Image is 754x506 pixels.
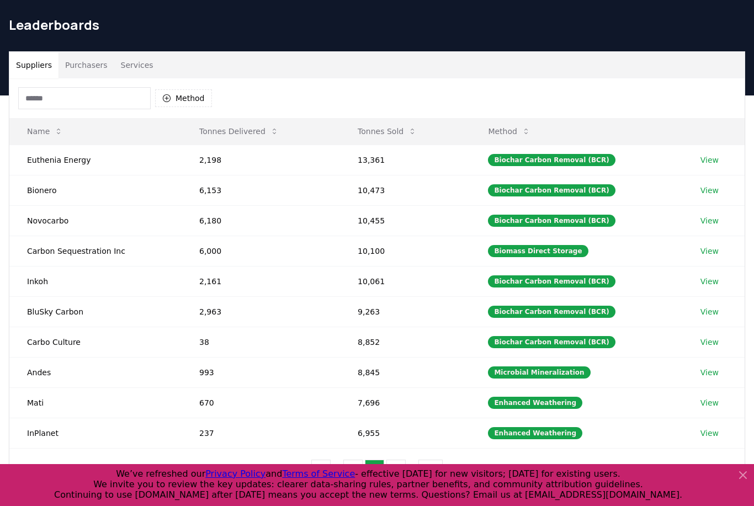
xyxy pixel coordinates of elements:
[445,460,464,482] button: next page
[386,460,406,482] button: 8
[340,175,470,205] td: 10,473
[340,296,470,327] td: 9,263
[9,266,182,296] td: Inkoh
[190,120,288,142] button: Tonnes Delivered
[9,52,59,78] button: Suppliers
[700,397,719,408] a: View
[340,236,470,266] td: 10,100
[340,145,470,175] td: 13,361
[488,154,615,166] div: Biochar Carbon Removal (BCR)
[700,246,719,257] a: View
[182,236,340,266] td: 6,000
[9,236,182,266] td: Carbon Sequestration Inc
[700,276,719,287] a: View
[700,155,719,166] a: View
[9,357,182,387] td: Andes
[311,460,331,482] button: 1
[365,460,384,482] button: 7
[418,460,443,482] button: 21
[182,145,340,175] td: 2,198
[9,296,182,327] td: BluSky Carbon
[343,460,363,482] button: 6
[700,306,719,317] a: View
[349,120,426,142] button: Tonnes Sold
[340,205,470,236] td: 10,455
[479,120,539,142] button: Method
[9,387,182,418] td: Mati
[59,52,114,78] button: Purchasers
[700,367,719,378] a: View
[700,185,719,196] a: View
[9,175,182,205] td: Bionero
[488,336,615,348] div: Biochar Carbon Removal (BCR)
[182,387,340,418] td: 670
[488,275,615,287] div: Biochar Carbon Removal (BCR)
[488,397,582,409] div: Enhanced Weathering
[9,327,182,357] td: Carbo Culture
[182,418,340,448] td: 237
[700,215,719,226] a: View
[488,215,615,227] div: Biochar Carbon Removal (BCR)
[488,366,590,379] div: Microbial Mineralization
[182,175,340,205] td: 6,153
[155,89,212,107] button: Method
[182,205,340,236] td: 6,180
[114,52,160,78] button: Services
[340,357,470,387] td: 8,845
[182,266,340,296] td: 2,161
[182,357,340,387] td: 993
[700,337,719,348] a: View
[9,16,745,34] h1: Leaderboards
[340,418,470,448] td: 6,955
[18,120,72,142] button: Name
[488,184,615,196] div: Biochar Carbon Removal (BCR)
[488,427,582,439] div: Enhanced Weathering
[9,418,182,448] td: InPlanet
[182,296,340,327] td: 2,963
[9,205,182,236] td: Novocarbo
[700,428,719,439] a: View
[340,266,470,296] td: 10,061
[488,245,588,257] div: Biomass Direct Storage
[488,306,615,318] div: Biochar Carbon Removal (BCR)
[182,327,340,357] td: 38
[290,460,309,482] button: previous page
[340,387,470,418] td: 7,696
[9,145,182,175] td: Euthenia Energy
[340,327,470,357] td: 8,852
